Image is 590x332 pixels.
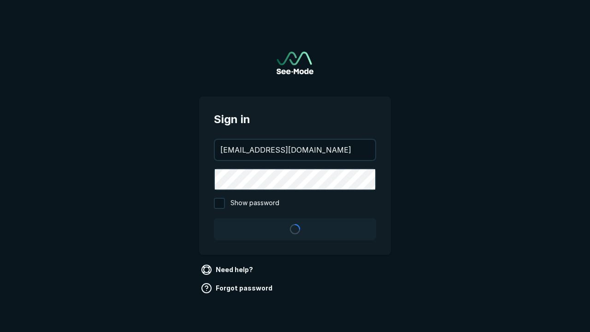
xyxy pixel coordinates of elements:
a: Need help? [199,262,257,277]
a: Go to sign in [277,52,313,74]
span: Sign in [214,111,376,128]
a: Forgot password [199,281,276,296]
img: See-Mode Logo [277,52,313,74]
span: Show password [230,198,279,209]
input: your@email.com [215,140,375,160]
